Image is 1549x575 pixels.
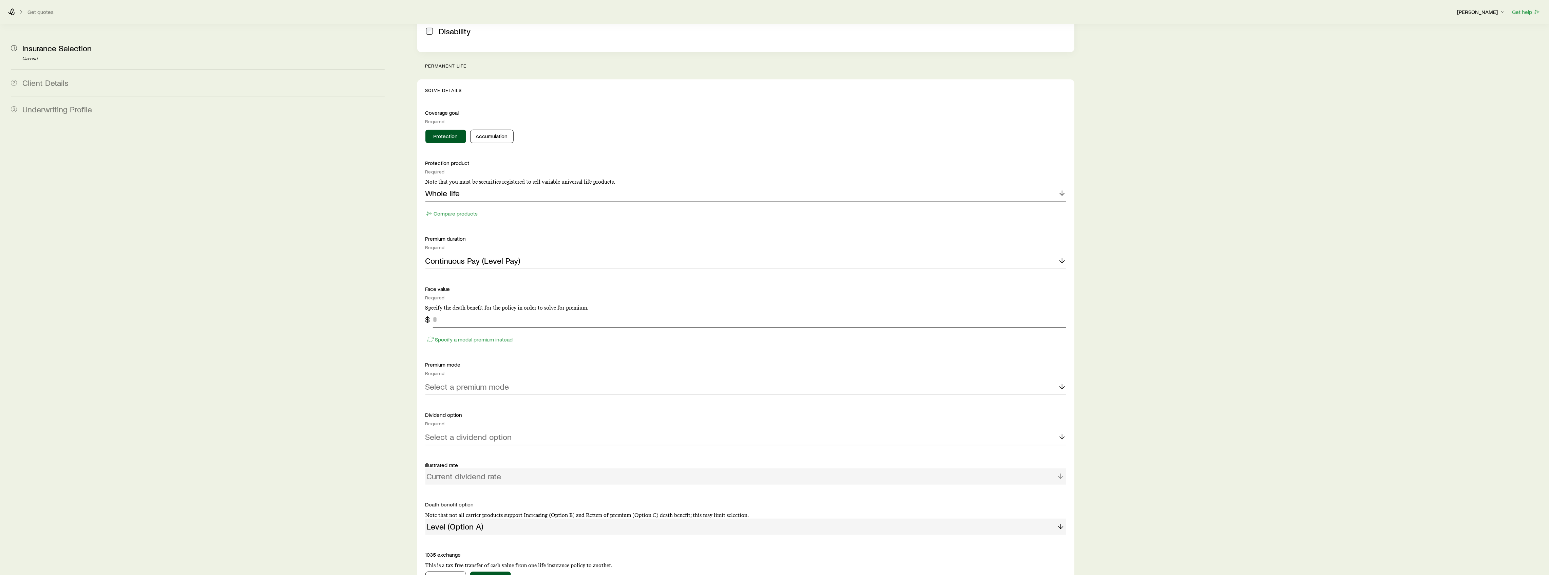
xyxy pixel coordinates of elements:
p: permanent life [425,63,1075,69]
p: Protection product [425,160,1067,166]
button: Get help [1512,8,1541,16]
div: $ [425,315,430,324]
span: Insurance Selection [22,43,92,53]
span: 2 [11,80,17,86]
p: Death benefit option [425,501,1067,508]
span: Client Details [22,78,69,88]
p: Continuous Pay (Level Pay) [425,256,520,265]
p: Dividend option [425,411,1067,418]
button: Specify a modal premium instead [425,336,513,344]
button: [PERSON_NAME] [1457,8,1507,16]
span: 3 [11,106,17,112]
p: [PERSON_NAME] [1457,8,1506,15]
div: Required [425,371,1067,376]
p: Select a dividend option [425,432,512,442]
button: Protection [425,130,466,143]
p: Note that you must be securities registered to sell variable universal life products. [425,179,1067,185]
button: Accumulation [470,130,514,143]
button: Compare products [425,210,478,218]
p: Specify a modal premium instead [435,336,513,343]
p: Current [22,56,385,61]
div: Required [425,421,1067,426]
p: Coverage goal [425,109,1067,116]
p: This is a tax free transfer of cash value from one life insurance policy to another. [425,562,1067,569]
div: Required [425,245,1067,250]
div: Required [425,119,1067,124]
div: Required [425,295,1067,300]
span: Underwriting Profile [22,104,92,114]
p: Note that not all carrier products support Increasing (Option B) and Return of premium (Option C)... [425,512,1067,519]
p: Premium mode [425,361,1067,368]
span: 1 [11,45,17,51]
p: Premium duration [425,235,1067,242]
p: Specify the death benefit for the policy in order to solve for premium. [425,304,1067,311]
p: 1035 exchange [425,551,1067,558]
p: Face value [425,285,1067,292]
p: Illustrated rate [425,462,1067,468]
span: Disability [439,26,471,36]
input: Disability [426,28,433,35]
div: Required [425,169,1067,174]
p: Whole life [425,188,460,198]
p: Select a premium mode [425,382,509,391]
p: Solve Details [425,88,1067,93]
button: Get quotes [27,9,54,15]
